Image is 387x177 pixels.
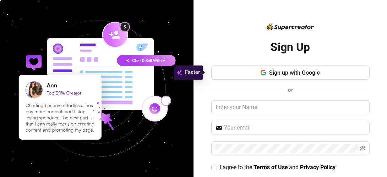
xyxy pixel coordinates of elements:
[300,164,336,171] strong: Privacy Policy
[254,164,288,171] strong: Terms of Use
[360,145,365,151] span: eye-invisible
[271,40,310,55] h2: Sign Up
[288,87,293,93] span: or
[211,100,370,114] input: Enter your Name
[300,164,336,171] a: Privacy Policy
[185,68,200,77] span: Faster
[267,24,314,30] img: logo-BBDzfeDw.svg
[220,164,254,171] span: I agree to the
[254,164,288,171] a: Terms of Use
[269,69,320,76] span: Sign up with Google
[211,65,370,80] button: Sign up with Google
[289,164,300,171] span: and
[224,124,365,132] input: Your email
[176,68,182,77] img: svg%3e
